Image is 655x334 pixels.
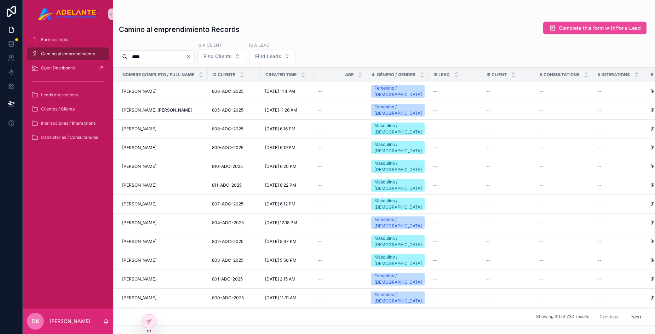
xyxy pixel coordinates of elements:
a: Clientes / Clients [27,103,109,115]
span: -- [433,295,437,301]
span: -- [486,182,490,188]
a: [DATE] 11:26 AM [265,107,310,113]
span: -- [486,107,490,113]
span: -- [539,257,544,263]
a: [DATE] 6:12 PM [265,201,310,207]
span: [PERSON_NAME] [122,257,156,263]
a: [PERSON_NAME] [122,276,203,282]
a: -- [597,276,642,282]
span: -- [539,89,544,94]
div: Masculino / [DEMOGRAPHIC_DATA] [374,141,422,154]
a: [PERSON_NAME] [122,295,203,301]
a: -- [486,126,531,132]
span: 4. Género / Gender [372,72,415,78]
span: [PERSON_NAME] [122,164,156,169]
a: Femenino / [DEMOGRAPHIC_DATA] [371,85,425,98]
span: -- [486,89,490,94]
a: -- [486,295,531,301]
a: -- [539,239,589,244]
a: -- [433,164,478,169]
div: Masculino / [DEMOGRAPHIC_DATA] [374,160,422,173]
span: [DATE] 6:20 PM [265,164,297,169]
span: 803-ADC-2025 [212,257,243,263]
a: -- [597,182,642,188]
a: -- [486,201,531,207]
a: 801-ADC-2025 [212,276,257,282]
span: -- [486,239,490,244]
a: [DATE] 6:22 PM [265,182,310,188]
span: # Consultations [540,72,580,78]
span: -- [597,145,602,151]
a: -- [539,182,589,188]
a: -- [486,182,531,188]
div: Femenino / [DEMOGRAPHIC_DATA] [374,85,422,98]
span: -- [597,89,602,94]
span: -- [486,201,490,207]
a: -- [318,107,363,113]
a: [PERSON_NAME] [122,239,203,244]
a: -- [318,295,363,301]
span: -- [318,295,322,301]
span: -- [433,126,437,132]
span: -- [318,276,322,282]
span: -- [539,201,544,207]
a: Consultorías / Consultancies [27,131,109,144]
span: -- [597,107,602,113]
a: 803-ADC-2025 [212,257,257,263]
span: Find Leads [255,53,281,60]
span: 800-ADC-2025 [212,295,244,301]
span: -- [597,276,602,282]
a: 802-ADC-2025 [212,239,257,244]
span: [PERSON_NAME] [122,145,156,151]
span: 808-ADC-2025 [212,126,243,132]
a: -- [539,164,589,169]
a: -- [433,89,478,94]
a: -- [433,295,478,301]
a: -- [539,89,589,94]
span: Find Clients [203,53,232,60]
a: [DATE] 2:15 AM [265,276,310,282]
span: -- [597,182,602,188]
span: -- [539,164,544,169]
a: -- [433,276,478,282]
a: Masculino / [DEMOGRAPHIC_DATA] [371,235,425,248]
a: 805-ADC-2025 [212,107,257,113]
span: 802-ADC-2025 [212,239,243,244]
span: -- [486,257,490,263]
span: -- [433,107,437,113]
a: -- [597,257,642,263]
span: -- [433,276,437,282]
span: [PERSON_NAME] [122,295,156,301]
span: -- [597,201,602,207]
a: -- [486,145,531,151]
span: -- [318,220,322,226]
a: [PERSON_NAME] [122,257,203,263]
span: -- [318,239,322,244]
a: -- [433,257,478,263]
a: Masculino / [DEMOGRAPHIC_DATA] [371,160,425,173]
a: -- [318,276,363,282]
span: -- [539,107,544,113]
div: Masculino / [DEMOGRAPHIC_DATA] [374,179,422,192]
a: -- [486,89,531,94]
span: 811-ADC-2025 [212,182,242,188]
a: -- [597,145,642,151]
span: -- [597,164,602,169]
span: -- [539,239,544,244]
a: Femenino / [DEMOGRAPHIC_DATA] [371,104,425,117]
span: -- [433,239,437,244]
span: [PERSON_NAME] [122,89,156,94]
a: [PERSON_NAME] [122,89,203,94]
h1: Camino al emprendimiento Records [119,24,240,34]
a: -- [597,164,642,169]
a: -- [433,182,478,188]
a: [DATE] 5:50 PM [265,257,310,263]
span: [DATE] 12:18 PM [265,220,297,226]
a: -- [318,126,363,132]
span: -- [486,295,490,301]
span: -- [597,220,602,226]
a: -- [318,257,363,263]
a: Masculino / [DEMOGRAPHIC_DATA] [371,254,425,267]
div: scrollable content [23,28,113,153]
a: -- [597,295,642,301]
